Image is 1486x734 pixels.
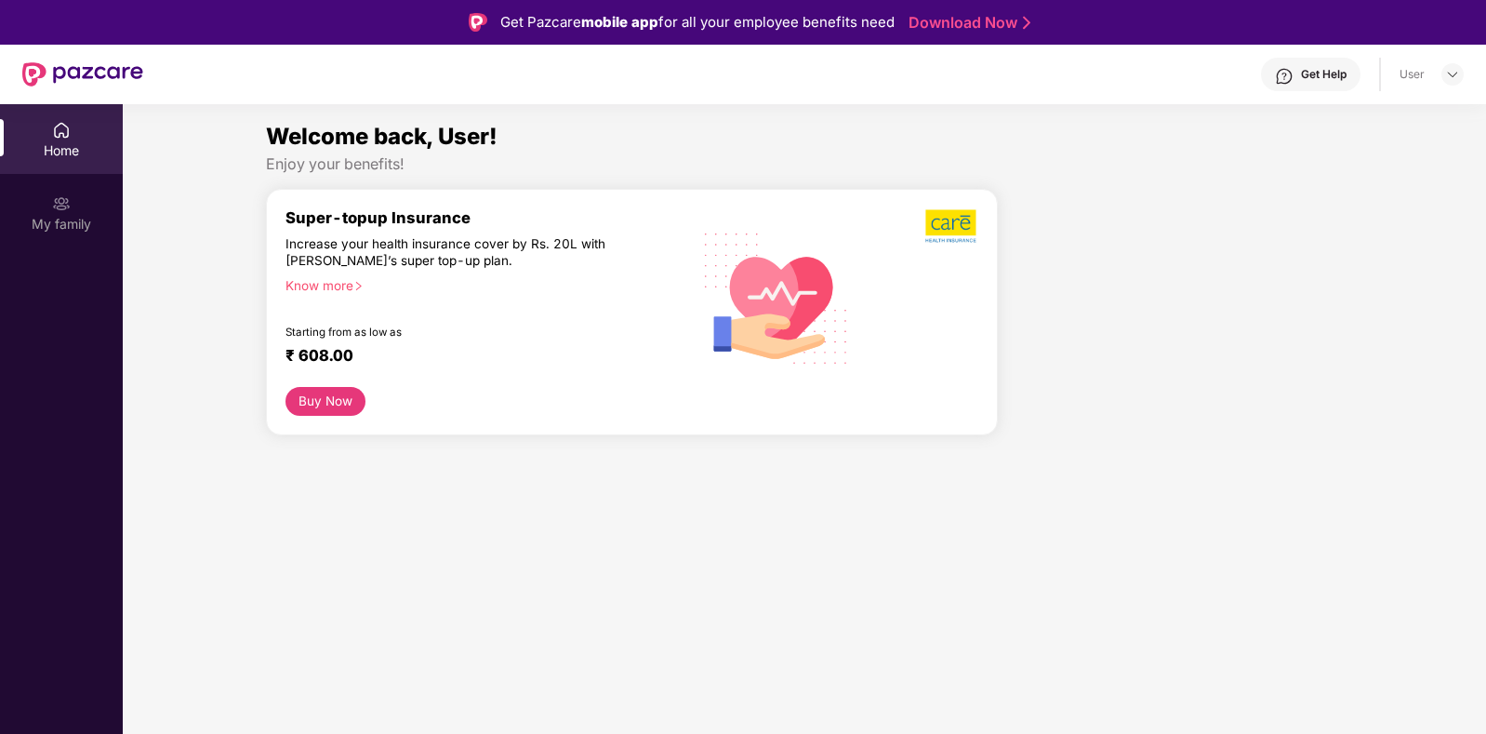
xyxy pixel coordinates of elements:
[285,235,609,269] div: Increase your health insurance cover by Rs. 20L with [PERSON_NAME]’s super top-up plan.
[285,346,670,368] div: ₹ 608.00
[285,208,689,227] div: Super-topup Insurance
[909,13,1025,33] a: Download Now
[1023,13,1030,33] img: Stroke
[1301,67,1347,82] div: Get Help
[1275,67,1294,86] img: svg+xml;base64,PHN2ZyBpZD0iSGVscC0zMngzMiIgeG1sbnM9Imh0dHA6Ly93d3cudzMub3JnLzIwMDAvc3ZnIiB3aWR0aD...
[266,154,1342,174] div: Enjoy your benefits!
[581,13,658,31] strong: mobile app
[1445,67,1460,82] img: svg+xml;base64,PHN2ZyBpZD0iRHJvcGRvd24tMzJ4MzIiIHhtbG5zPSJodHRwOi8vd3d3LnczLm9yZy8yMDAwL3N2ZyIgd2...
[353,281,364,291] span: right
[285,277,678,290] div: Know more
[52,194,71,213] img: svg+xml;base64,PHN2ZyB3aWR0aD0iMjAiIGhlaWdodD0iMjAiIHZpZXdCb3g9IjAgMCAyMCAyMCIgZmlsbD0ibm9uZSIgeG...
[925,208,978,244] img: b5dec4f62d2307b9de63beb79f102df3.png
[1400,67,1425,82] div: User
[285,326,610,339] div: Starting from as low as
[22,62,143,87] img: New Pazcare Logo
[500,11,895,33] div: Get Pazcare for all your employee benefits need
[266,123,498,150] span: Welcome back, User!
[469,13,487,32] img: Logo
[52,121,71,140] img: svg+xml;base64,PHN2ZyBpZD0iSG9tZSIgeG1sbnM9Imh0dHA6Ly93d3cudzMub3JnLzIwMDAvc3ZnIiB3aWR0aD0iMjAiIG...
[285,387,365,416] button: Buy Now
[690,209,863,385] img: svg+xml;base64,PHN2ZyB4bWxucz0iaHR0cDovL3d3dy53My5vcmcvMjAwMC9zdmciIHhtbG5zOnhsaW5rPSJodHRwOi8vd3...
